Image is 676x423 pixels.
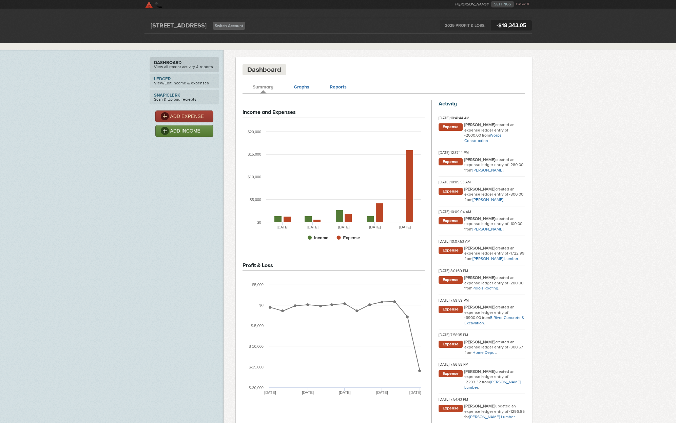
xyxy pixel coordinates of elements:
[464,216,495,221] strong: [PERSON_NAME]
[439,397,525,402] h5: [DATE] 7:54:43 PM
[464,275,495,280] strong: [PERSON_NAME]
[439,405,463,412] span: Expense
[464,187,495,192] strong: [PERSON_NAME]
[439,100,525,107] h3: Activity
[249,365,263,369] text: $-15,000
[154,77,215,81] strong: Ledger
[472,256,518,261] a: [PERSON_NAME] Lumber
[249,344,263,348] text: $-10,000
[343,236,360,240] tspan: Expense
[439,239,525,244] h5: [DATE] 10:07:53 AM
[439,210,525,215] h5: [DATE] 10:09:04 AM
[439,150,525,155] h5: [DATE] 12:37:14 PM
[439,158,463,166] span: Expense
[464,380,521,390] a: [PERSON_NAME] Lumber
[472,168,503,173] a: [PERSON_NAME]
[253,84,273,89] a: Summary
[259,303,263,307] text: $0
[464,305,525,326] p: created an expense ledger entry of -6900.00 from .
[491,20,532,31] span: -$18,343.05
[439,123,463,131] span: Expense
[472,227,503,231] a: [PERSON_NAME]
[247,65,281,74] h4: Dashboard
[330,84,347,89] a: Reports
[248,130,261,134] text: $20,000
[464,133,502,143] a: Worps Construction
[250,198,261,202] text: $5,000
[464,315,524,325] a: 5 River Concrete & Excavation
[464,122,525,143] p: created an expense ledger entry of -2000.00 from .
[439,362,525,367] h5: [DATE] 7:56:58 PM
[464,404,525,420] p: updated an expense ledger entry of -1256.85 for .
[252,283,264,287] text: $5,000
[439,298,525,303] h5: [DATE] 7:59:59 PM
[439,269,525,274] h5: [DATE] 8:01:30 PM
[472,286,498,290] a: Polo's Roofing
[339,390,351,395] tspan: [DATE]
[464,187,525,203] p: created an expense ledger entry of -800.00 from .
[472,197,503,202] a: [PERSON_NAME]
[491,1,514,7] a: SETTINGS
[243,109,296,116] h1: Income and Expenses
[294,84,309,89] a: Graphs
[338,225,350,229] tspan: [DATE]
[154,93,215,97] strong: Snap!Clerk
[439,247,463,254] span: Expense
[439,188,463,195] span: Expense
[439,341,463,348] span: Expense
[249,386,263,390] text: $-20,000
[439,306,463,313] span: Expense
[248,175,261,179] text: $10,000
[144,20,213,31] div: [STREET_ADDRESS]
[464,404,495,408] strong: [PERSON_NAME]
[439,370,463,378] span: Expense
[264,390,276,395] tspan: [DATE]
[276,225,288,229] tspan: [DATE]
[464,157,525,173] p: created an expense ledger entry of -280.00 from .
[464,216,525,232] p: created an expense ledger entry of -100.00 from .
[464,275,525,291] p: created an expense ledger entry of -280.00 from .
[439,276,463,284] span: Expense
[150,74,219,88] a: LedgerView/Edit income & expenses
[439,333,525,338] h5: [DATE] 7:58:35 PM
[464,369,525,390] p: created an expense ledger entry of -2293.32 from .
[464,246,495,250] strong: [PERSON_NAME]
[472,350,496,355] a: Home Depot
[248,152,261,156] text: $15,000
[439,217,463,225] span: Expense
[409,390,421,395] tspan: [DATE]
[150,57,219,72] a: DashboardView all recent activity & reports
[155,110,213,122] a: ADD EXPENSE
[464,305,495,309] strong: [PERSON_NAME]
[369,225,381,229] tspan: [DATE]
[464,157,495,162] strong: [PERSON_NAME]
[439,116,525,121] h5: [DATE] 10:41:44 AM
[439,180,525,185] h5: [DATE] 10:09:53 AM
[464,122,495,127] strong: [PERSON_NAME]
[459,2,488,6] strong: [PERSON_NAME]!
[154,60,215,65] strong: Dashboard
[307,225,318,229] tspan: [DATE]
[314,236,328,240] tspan: Income
[376,390,388,395] tspan: [DATE]
[399,225,411,229] tspan: [DATE]
[302,390,314,395] tspan: [DATE]
[150,90,219,104] a: Snap!ClerkScan & Upload reciepts
[464,340,495,344] strong: [PERSON_NAME]
[455,1,491,7] li: Hi,
[155,125,213,137] a: ADD INCOME
[469,415,515,419] a: [PERSON_NAME] Lumber
[464,340,525,356] p: created an expense ledger entry of -300.57 from .
[464,369,495,374] strong: [PERSON_NAME]
[464,246,525,262] p: created an expense ledger entry of -1722.99 from .
[213,22,245,30] a: Switch Account
[251,324,263,328] text: $-5,000
[440,20,491,31] span: 2025 PROFIT & LOSS:
[243,262,273,269] h1: Profit & Loss
[516,2,530,6] a: LOGOUT
[257,220,261,224] text: $0
[144,1,209,8] a: SkyClerk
